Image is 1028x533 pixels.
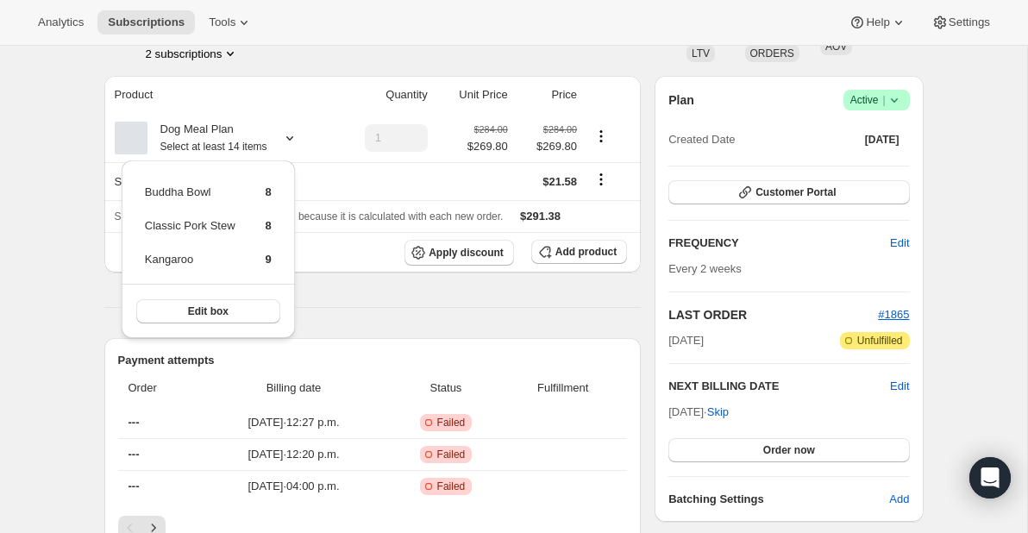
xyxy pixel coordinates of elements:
span: 9 [266,253,272,266]
span: Skip [707,404,729,421]
button: Tools [198,10,263,34]
button: Customer Portal [668,180,909,204]
span: [DATE] · 12:27 p.m. [204,414,382,431]
button: Product actions [587,127,615,146]
button: Order now [668,438,909,462]
span: Add product [555,245,617,259]
span: [DATE] [668,332,704,349]
span: Edit [890,235,909,252]
span: [DATE] [865,133,899,147]
span: Billing date [204,379,382,397]
span: $269.80 [467,138,508,155]
h2: FREQUENCY [668,235,890,252]
button: #1865 [878,306,909,323]
div: Dog Meal Plan [147,121,267,155]
span: | [882,93,885,107]
span: Every 2 weeks [668,262,742,275]
button: Shipping actions [587,170,615,189]
span: 8 [266,219,272,232]
h2: LAST ORDER [668,306,878,323]
button: Subscriptions [97,10,195,34]
span: Subscriptions [108,16,185,29]
th: Quantity [333,76,433,114]
span: [DATE] · [668,405,729,418]
span: AOV [825,41,847,53]
button: Add product [531,240,627,264]
span: --- [128,448,140,461]
button: Analytics [28,10,94,34]
span: Edit box [188,304,229,318]
td: Buddha Bowl [144,183,236,215]
th: Order [118,369,200,407]
span: Analytics [38,16,84,29]
h6: Batching Settings [668,491,889,508]
span: Active [850,91,903,109]
span: Sales tax (if applicable) is not displayed because it is calculated with each new order. [115,210,504,223]
button: Edit box [136,299,280,323]
span: $21.58 [542,175,577,188]
span: Help [866,16,889,29]
span: --- [128,416,140,429]
a: #1865 [878,308,909,321]
small: $284.00 [474,124,508,135]
th: Product [104,76,334,114]
span: Unfulfilled [857,334,903,348]
span: LTV [692,47,710,60]
span: Fulfillment [509,379,617,397]
span: Failed [437,480,466,493]
button: Edit [890,378,909,395]
button: Product actions [146,45,240,62]
span: Apply discount [429,246,504,260]
h2: NEXT BILLING DATE [668,378,890,395]
span: $269.80 [518,138,577,155]
td: Kangaroo [144,250,236,282]
th: Price [513,76,582,114]
h2: Payment attempts [118,352,628,369]
span: Failed [437,416,466,430]
span: [DATE] · 12:20 p.m. [204,446,382,463]
button: Apply discount [404,240,514,266]
button: Skip [697,398,739,426]
span: $291.38 [520,210,561,223]
span: Order now [763,443,815,457]
small: $284.00 [543,124,577,135]
h2: Plan [668,91,694,109]
span: Created Date [668,131,735,148]
th: Unit Price [433,76,513,114]
button: Settings [921,10,1000,34]
button: Edit [880,229,919,257]
td: Classic Pork Stew [144,216,236,248]
span: Tools [209,16,235,29]
div: Open Intercom Messenger [969,457,1011,499]
span: Settings [949,16,990,29]
span: 8 [266,185,272,198]
button: [DATE] [855,128,910,152]
span: Failed [437,448,466,461]
span: ORDERS [750,47,794,60]
button: Help [838,10,917,34]
span: Customer Portal [755,185,836,199]
span: Status [393,379,499,397]
small: Select at least 14 items [160,141,267,153]
button: Add [879,486,919,513]
span: --- [128,480,140,492]
span: Add [889,491,909,508]
th: Shipping [104,162,334,200]
span: [DATE] · 04:00 p.m. [204,478,382,495]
